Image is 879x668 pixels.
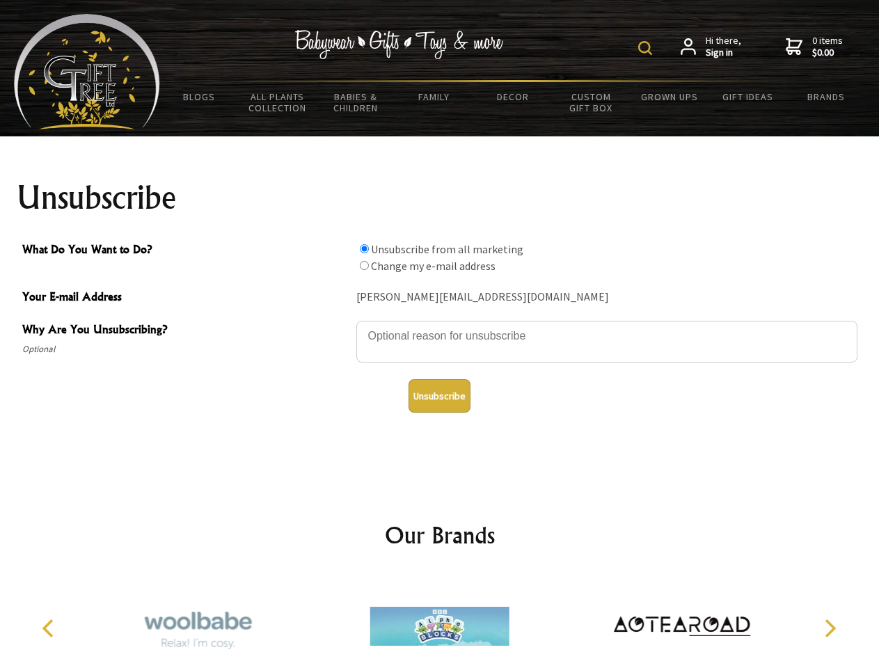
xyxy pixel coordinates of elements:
a: BLOGS [160,82,239,111]
img: product search [638,41,652,55]
strong: Sign in [706,47,741,59]
a: Grown Ups [630,82,708,111]
button: Next [814,613,845,644]
a: All Plants Collection [239,82,317,122]
a: Hi there,Sign in [681,35,741,59]
h2: Our Brands [28,518,852,552]
span: Your E-mail Address [22,288,349,308]
img: Babyware - Gifts - Toys and more... [14,14,160,129]
a: Babies & Children [317,82,395,122]
a: Brands [787,82,866,111]
button: Previous [35,613,65,644]
label: Change my e-mail address [371,259,496,273]
div: [PERSON_NAME][EMAIL_ADDRESS][DOMAIN_NAME] [356,287,857,308]
textarea: Why Are You Unsubscribing? [356,321,857,363]
a: Custom Gift Box [552,82,631,122]
a: 0 items$0.00 [786,35,843,59]
span: 0 items [812,34,843,59]
a: Decor [473,82,552,111]
span: Hi there, [706,35,741,59]
a: Family [395,82,474,111]
img: Babywear - Gifts - Toys & more [295,30,504,59]
button: Unsubscribe [409,379,470,413]
strong: $0.00 [812,47,843,59]
a: Gift Ideas [708,82,787,111]
span: Optional [22,341,349,358]
span: What Do You Want to Do? [22,241,349,261]
label: Unsubscribe from all marketing [371,242,523,256]
h1: Unsubscribe [17,181,863,214]
input: What Do You Want to Do? [360,261,369,270]
input: What Do You Want to Do? [360,244,369,253]
span: Why Are You Unsubscribing? [22,321,349,341]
